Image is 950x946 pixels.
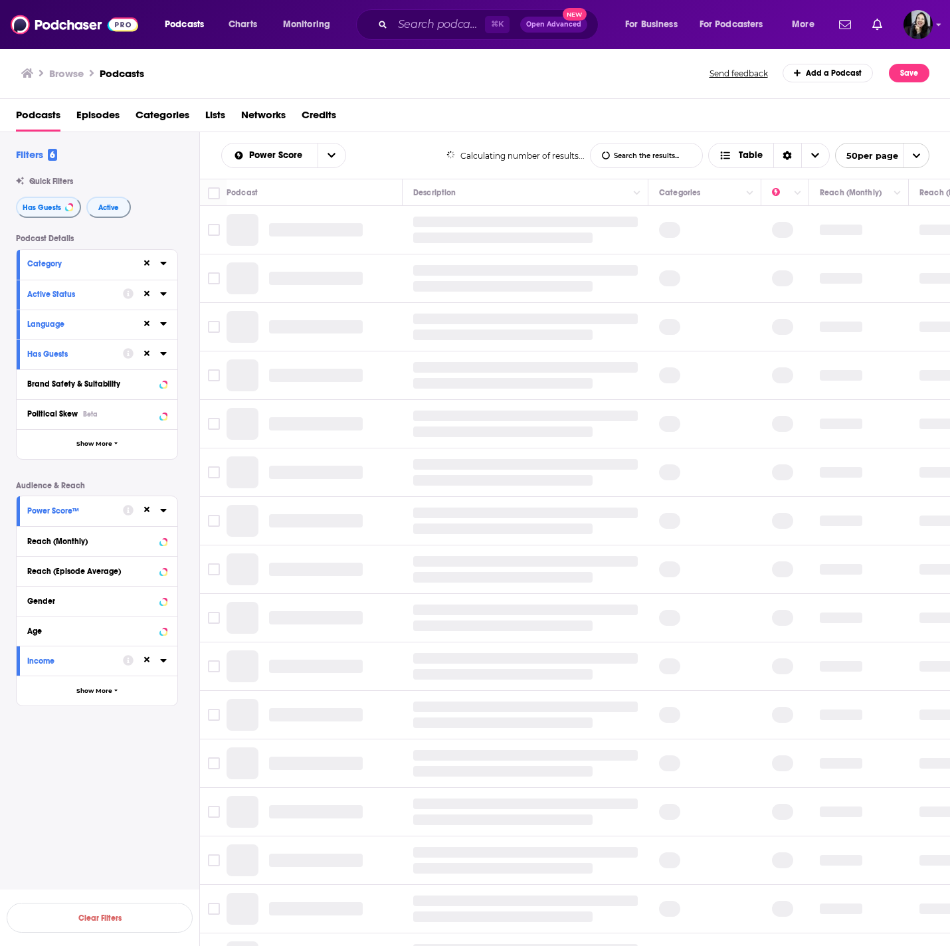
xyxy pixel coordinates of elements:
[783,14,831,35] button: open menu
[836,145,898,166] span: 50 per page
[208,612,220,624] span: Toggle select row
[629,185,645,201] button: Column Actions
[834,13,856,36] a: Show notifications dropdown
[76,688,112,695] span: Show More
[27,345,123,362] button: Has Guests
[369,9,611,40] div: Search podcasts, credits, & more...
[27,290,114,299] div: Active Status
[48,149,57,161] span: 6
[790,185,806,201] button: Column Actions
[16,197,81,218] button: Has Guests
[783,64,874,82] a: Add a Podcast
[76,440,112,448] span: Show More
[17,676,177,706] button: Show More
[393,14,485,35] input: Search podcasts, credits, & more...
[890,185,905,201] button: Column Actions
[706,68,772,79] button: Send feedback
[98,204,119,211] span: Active
[208,272,220,284] span: Toggle select row
[83,410,98,419] div: Beta
[27,597,155,606] div: Gender
[563,8,587,21] span: New
[27,532,167,549] button: Reach (Monthly)
[208,903,220,915] span: Toggle select row
[27,562,167,579] button: Reach (Episode Average)
[27,405,167,422] button: Political SkewBeta
[659,185,700,201] div: Categories
[283,15,330,34] span: Monitoring
[625,15,678,34] span: For Business
[27,255,142,272] button: Category
[165,15,204,34] span: Podcasts
[700,15,763,34] span: For Podcasters
[208,806,220,818] span: Toggle select row
[708,143,830,168] button: Choose View
[27,316,142,332] button: Language
[773,143,801,167] div: Sort Direction
[208,466,220,478] span: Toggle select row
[16,148,57,161] h2: Filters
[227,185,258,201] div: Podcast
[136,104,189,132] a: Categories
[27,375,167,392] button: Brand Safety & Suitability
[208,563,220,575] span: Toggle select row
[691,14,783,35] button: open menu
[86,197,131,218] button: Active
[889,64,929,82] button: Save
[205,104,225,132] a: Lists
[221,143,346,168] h2: Choose List sort
[16,481,178,490] p: Audience & Reach
[835,143,929,168] button: open menu
[27,537,155,546] div: Reach (Monthly)
[27,320,133,329] div: Language
[27,652,123,668] button: Income
[27,622,167,638] button: Age
[17,429,177,459] button: Show More
[16,104,60,132] a: Podcasts
[208,369,220,381] span: Toggle select row
[27,626,155,636] div: Age
[208,854,220,866] span: Toggle select row
[520,17,587,33] button: Open AdvancedNew
[208,757,220,769] span: Toggle select row
[903,10,933,39] button: Show profile menu
[16,234,178,243] p: Podcast Details
[27,379,155,389] div: Brand Safety & Suitability
[208,321,220,333] span: Toggle select row
[27,502,123,518] button: Power Score™
[318,143,345,167] button: open menu
[820,185,882,201] div: Reach (Monthly)
[792,15,814,34] span: More
[155,14,221,35] button: open menu
[903,10,933,39] img: User Profile
[100,67,144,80] a: Podcasts
[27,656,114,666] div: Income
[7,903,193,933] button: Clear Filters
[742,185,758,201] button: Column Actions
[27,567,155,576] div: Reach (Episode Average)
[27,286,123,302] button: Active Status
[446,151,585,161] div: Calculating number of results...
[241,104,286,132] a: Networks
[23,204,61,211] span: Has Guests
[11,12,138,37] a: Podchaser - Follow, Share and Rate Podcasts
[867,13,888,36] a: Show notifications dropdown
[249,151,307,160] span: Power Score
[302,104,336,132] a: Credits
[27,409,78,419] span: Political Skew
[208,709,220,721] span: Toggle select row
[485,16,510,33] span: ⌘ K
[274,14,347,35] button: open menu
[903,10,933,39] span: Logged in as marypoffenroth
[526,21,581,28] span: Open Advanced
[27,349,114,359] div: Has Guests
[616,14,694,35] button: open menu
[76,104,120,132] span: Episodes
